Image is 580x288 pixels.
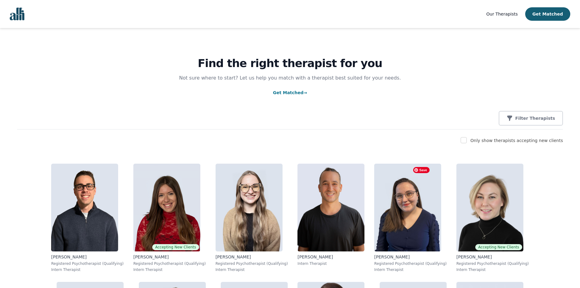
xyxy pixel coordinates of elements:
[413,167,430,173] span: Save
[173,74,407,82] p: Not sure where to start? Let us help you match with a therapist best suited for your needs.
[374,261,447,266] p: Registered Psychotherapist (Qualifying)
[486,10,518,18] a: Our Therapists
[216,164,283,251] img: Faith_Woodley
[369,159,452,277] a: Vanessa_McCulloch[PERSON_NAME]Registered Psychotherapist (Qualifying)Intern Therapist
[297,254,364,260] p: [PERSON_NAME]
[133,254,206,260] p: [PERSON_NAME]
[374,267,447,272] p: Intern Therapist
[128,159,211,277] a: Alisha_LevineAccepting New Clients[PERSON_NAME]Registered Psychotherapist (Qualifying)Intern Ther...
[304,90,307,95] span: →
[51,164,118,251] img: Ethan_Braun
[133,164,200,251] img: Alisha_Levine
[475,244,522,250] span: Accepting New Clients
[133,261,206,266] p: Registered Psychotherapist (Qualifying)
[470,138,563,143] label: Only show therapists accepting new clients
[456,164,523,251] img: Jocelyn_Crawford
[456,261,529,266] p: Registered Psychotherapist (Qualifying)
[46,159,128,277] a: Ethan_Braun[PERSON_NAME]Registered Psychotherapist (Qualifying)Intern Therapist
[456,254,529,260] p: [PERSON_NAME]
[133,267,206,272] p: Intern Therapist
[51,261,124,266] p: Registered Psychotherapist (Qualifying)
[456,267,529,272] p: Intern Therapist
[452,159,534,277] a: Jocelyn_CrawfordAccepting New Clients[PERSON_NAME]Registered Psychotherapist (Qualifying)Intern T...
[486,12,518,16] span: Our Therapists
[51,254,124,260] p: [PERSON_NAME]
[51,267,124,272] p: Intern Therapist
[297,164,364,251] img: Kavon_Banejad
[374,254,447,260] p: [PERSON_NAME]
[273,90,307,95] a: Get Matched
[499,111,563,126] button: Filter Therapists
[216,254,288,260] p: [PERSON_NAME]
[216,267,288,272] p: Intern Therapist
[216,261,288,266] p: Registered Psychotherapist (Qualifying)
[152,244,199,250] span: Accepting New Clients
[10,8,24,20] img: alli logo
[17,57,563,69] h1: Find the right therapist for you
[525,7,570,21] button: Get Matched
[293,159,369,277] a: Kavon_Banejad[PERSON_NAME]Intern Therapist
[515,115,555,121] p: Filter Therapists
[297,261,364,266] p: Intern Therapist
[211,159,293,277] a: Faith_Woodley[PERSON_NAME]Registered Psychotherapist (Qualifying)Intern Therapist
[374,164,441,251] img: Vanessa_McCulloch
